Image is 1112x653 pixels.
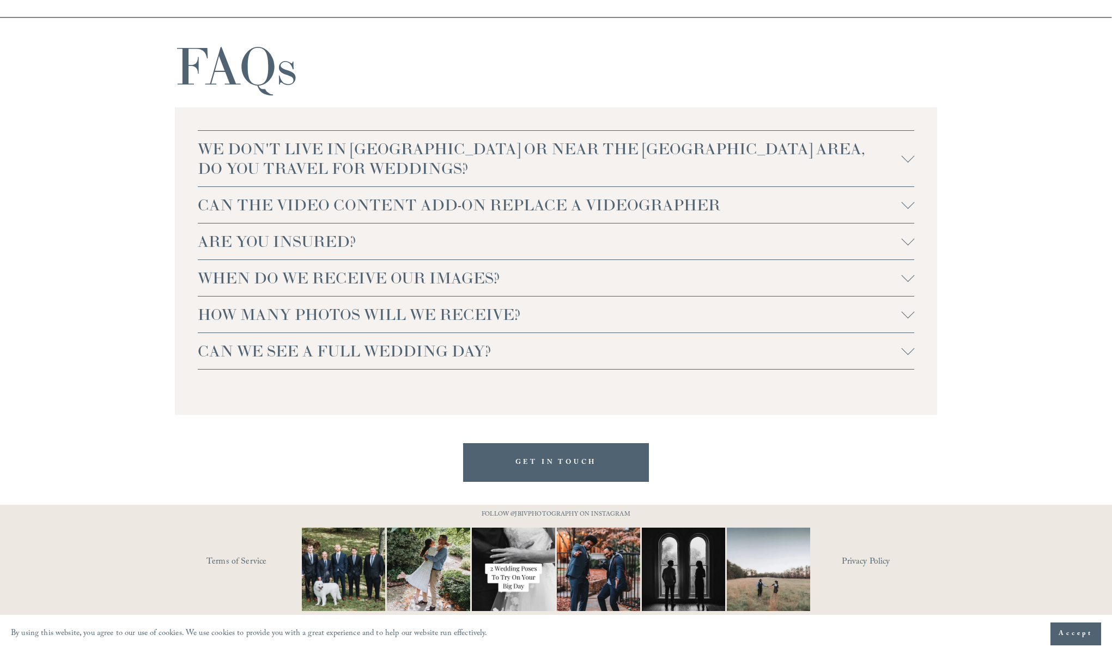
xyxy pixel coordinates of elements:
[198,187,915,223] button: CAN THE VIDEO CONTENT ADD-ON REPLACE A VIDEOGRAPHER
[706,528,831,611] img: Two #WideShotWednesdays Two totally different vibes. Which side are you&mdash;are you into that b...
[206,554,333,571] a: Terms of Service
[281,528,406,611] img: Happy #InternationalDogDay to all the pups who have made wedding days, engagement sessions, and p...
[463,443,649,482] a: GET IN TOUCH
[198,305,902,324] span: HOW MANY PHOTOS WILL WE RECEIVE?
[451,528,576,611] img: Let&rsquo;s talk about poses for your wedding day! It doesn&rsquo;t have to be complicated, somet...
[175,40,297,93] h1: FAQs
[387,514,470,625] img: It&rsquo;s that time of year where weddings and engagements pick up and I get the joy of capturin...
[198,260,915,296] button: WHEN DO WE RECEIVE OUR IMAGES?
[198,195,902,215] span: CAN THE VIDEO CONTENT ADD-ON REPLACE A VIDEOGRAPHER
[1059,628,1093,639] span: Accept
[842,554,937,571] a: Privacy Policy
[198,297,915,332] button: HOW MANY PHOTOS WILL WE RECEIVE?
[198,341,902,361] span: CAN WE SEE A FULL WEDDING DAY?
[198,139,902,178] span: WE DON'T LIVE IN [GEOGRAPHIC_DATA] OR NEAR THE [GEOGRAPHIC_DATA] AREA, DO YOU TRAVEL FOR WEDDINGS?
[198,333,915,369] button: CAN WE SEE A FULL WEDDING DAY?
[11,626,488,642] p: By using this website, you agree to our use of cookies. We use cookies to provide you with a grea...
[198,232,902,251] span: ARE YOU INSURED?
[198,223,915,259] button: ARE YOU INSURED?
[198,131,915,186] button: WE DON'T LIVE IN [GEOGRAPHIC_DATA] OR NEAR THE [GEOGRAPHIC_DATA] AREA, DO YOU TRAVEL FOR WEDDINGS?
[461,509,652,521] p: FOLLOW @JBIVPHOTOGRAPHY ON INSTAGRAM
[543,528,654,611] img: You just need the right photographer that matches your vibe 📷🎉 #RaleighWeddingPhotographer
[198,268,902,288] span: WHEN DO WE RECEIVE OUR IMAGES?
[628,528,739,611] img: Black &amp; White appreciation post. 😍😍 ⠀⠀⠀⠀⠀⠀⠀⠀⠀ I don&rsquo;t care what anyone says black and w...
[1050,622,1101,645] button: Accept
